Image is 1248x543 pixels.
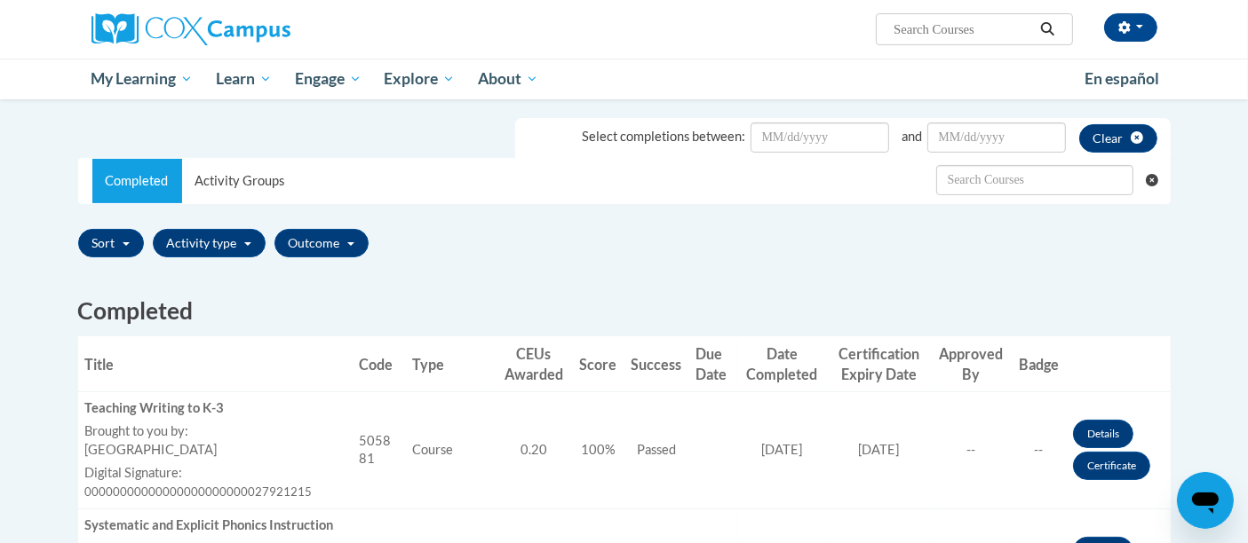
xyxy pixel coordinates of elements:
iframe: Button to launch messaging window [1177,472,1234,529]
span: 00000000000000000000000027921215 [85,484,313,499]
span: My Learning [91,68,193,90]
td: -- [931,392,1012,509]
button: Search [1034,19,1061,40]
button: Sort [78,229,144,257]
span: 100% [581,442,616,457]
span: Engage [295,68,362,90]
th: Badge [1012,336,1066,392]
a: Activity Groups [182,159,298,203]
a: Learn [204,59,283,99]
button: Activity type [153,229,266,257]
th: Success [624,336,688,392]
th: Date Completed [737,336,826,392]
span: [DATE] [858,442,899,457]
th: Score [572,336,624,392]
th: CEUs Awarded [495,336,572,392]
span: Learn [216,68,272,90]
a: Explore [372,59,466,99]
button: clear [1079,124,1157,153]
th: Code [352,336,405,392]
th: Actions [1066,336,1171,392]
a: About [466,59,550,99]
a: Certificate [1073,452,1150,480]
th: Due Date [688,336,737,392]
input: Search Courses [892,19,1034,40]
label: Digital Signature: [85,464,345,483]
span: [GEOGRAPHIC_DATA] [85,442,218,457]
td: 505881 [352,392,405,509]
h2: Completed [78,295,1171,327]
button: Clear searching [1146,159,1170,201]
td: Actions [1066,392,1171,509]
span: About [478,68,538,90]
span: En español [1085,69,1159,88]
button: Outcome [274,229,369,257]
td: -- [1012,392,1066,509]
input: Date Input [927,122,1066,153]
span: and [902,129,923,144]
a: Completed [92,159,182,203]
div: Teaching Writing to K-3 [85,399,345,418]
div: Main menu [65,59,1184,99]
img: Cox Campus [91,13,290,45]
div: Systematic and Explicit Phonics Instruction [85,516,345,535]
th: Type [405,336,495,392]
a: Details button [1073,420,1133,448]
th: Approved By [931,336,1012,392]
a: Cox Campus [91,13,429,45]
span: [DATE] [761,442,802,457]
th: Certification Expiry Date [827,336,931,392]
input: Date Input [751,122,889,153]
span: Select completions between: [583,129,746,144]
a: My Learning [80,59,205,99]
a: Engage [283,59,373,99]
input: Search Withdrawn Transcripts [936,165,1133,195]
td: Passed [624,392,688,509]
button: Account Settings [1104,13,1157,42]
td: Course [405,392,495,509]
div: 0.20 [502,441,565,460]
span: Explore [384,68,455,90]
label: Brought to you by: [85,422,345,441]
th: Title [78,336,352,392]
a: En español [1073,60,1171,98]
